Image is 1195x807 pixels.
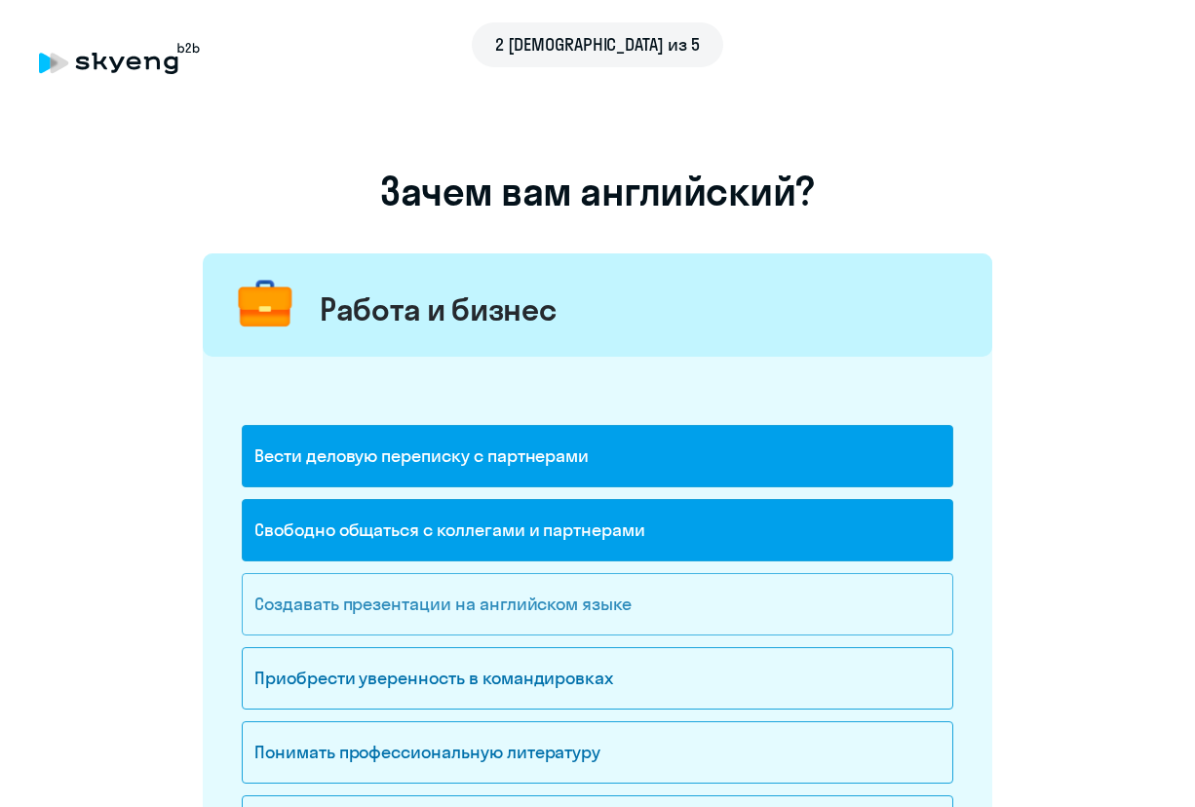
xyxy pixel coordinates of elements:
div: Создавать презентации на английском языке [242,573,953,635]
div: Приобрести уверенность в командировках [242,647,953,710]
h1: Зачем вам английский? [203,168,992,214]
div: Работа и бизнес [320,289,557,328]
div: Свободно общаться с коллегами и партнерами [242,499,953,561]
div: Вести деловую переписку с партнерами [242,425,953,487]
span: 2 [DEMOGRAPHIC_DATA] из 5 [495,32,700,58]
div: Понимать профессиональную литературу [242,721,953,784]
img: briefcase.png [229,269,301,341]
